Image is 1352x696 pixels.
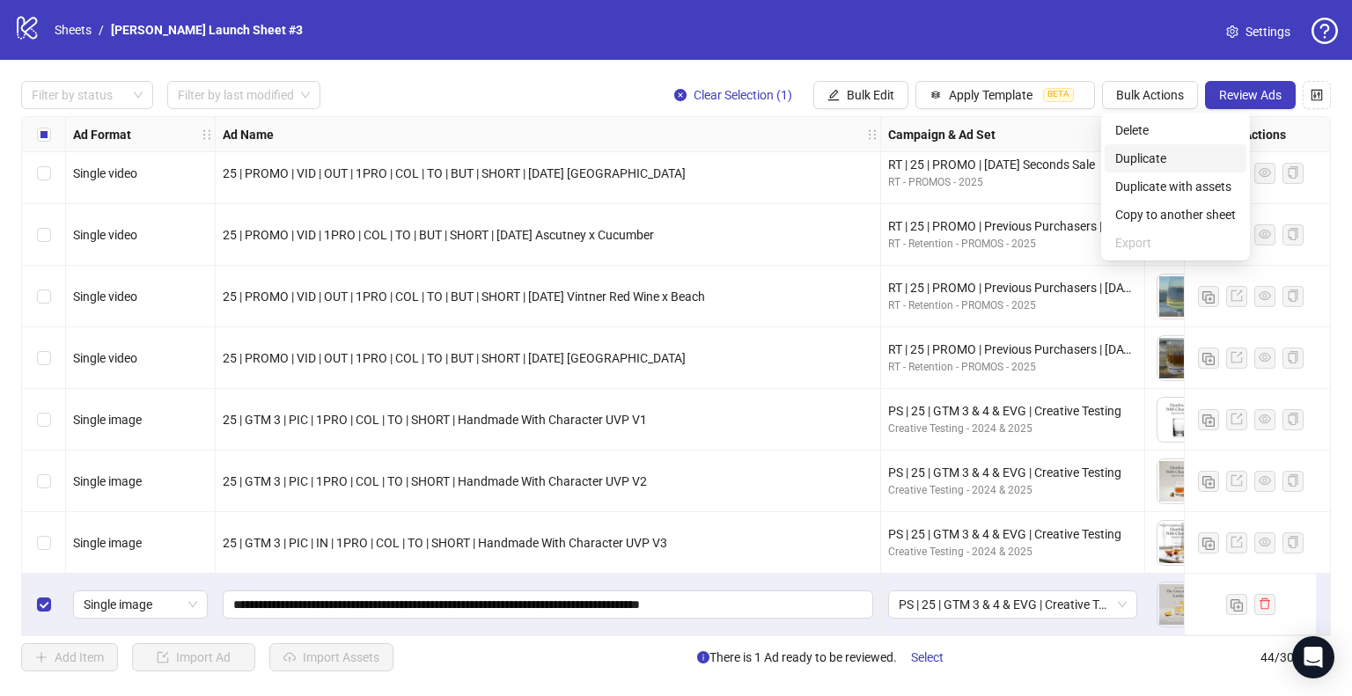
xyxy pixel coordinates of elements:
span: control [1311,89,1323,101]
span: export [1231,289,1243,302]
a: [PERSON_NAME] Launch Sheet #3 [107,20,306,40]
span: 25 | PROMO | VID | OUT | 1PRO | COL | TO | BUT | SHORT | [DATE] [GEOGRAPHIC_DATA] [223,166,686,180]
span: export [1231,413,1243,425]
button: Configure table settings [1303,81,1331,109]
img: Asset 1 [1157,459,1201,503]
div: RT | 25 | PROMO | Previous Purchasers | [DATE] Seconds Sale [888,216,1137,236]
div: Select all rows [22,117,66,152]
button: Import Ad [132,643,255,671]
strong: Ad Name [223,125,274,144]
button: Duplicate [1198,409,1219,430]
button: Preview [1180,421,1201,442]
span: export [1231,351,1243,363]
span: Single video [73,289,137,304]
button: Preview [1180,297,1201,319]
span: eye [1259,474,1271,487]
div: Select row 39 [22,266,66,327]
button: Delete [1180,582,1201,604]
button: Review Ads [1205,81,1296,109]
button: Clear Selection (1) [660,81,806,109]
span: Duplicate [1115,149,1236,168]
div: RT | 25 | PROMO | [DATE] Seconds Sale [888,155,1137,174]
span: eye [1259,351,1271,363]
span: 25 | GTM 3 | PIC | IN | 1PRO | COL | TO | SHORT | Handmade With Character UVP V3 [223,536,667,550]
span: Copy to another sheet [1115,205,1236,224]
img: Asset 1 [1157,582,1201,626]
span: Single image [84,591,197,618]
div: Select row 37 [22,143,66,204]
span: eye [1259,536,1271,548]
span: Duplicate with assets [1115,177,1236,196]
div: Resize Ad Format column [210,117,215,151]
span: edit [827,89,840,101]
span: Single video [73,351,137,365]
button: Duplicate [1198,532,1219,553]
button: Add Item [21,643,118,671]
li: / [99,20,104,40]
div: Select row 38 [22,204,66,266]
span: Single video [73,228,137,242]
span: Single video [73,166,137,180]
span: eye [1259,166,1271,179]
div: Select row 44 [22,574,66,635]
span: 25 | PROMO | VID | OUT | 1PRO | COL | TO | BUT | SHORT | [DATE] [GEOGRAPHIC_DATA] [223,351,686,365]
button: Preview [1180,482,1201,503]
span: Clear Selection (1) [694,88,792,102]
span: Review Ads [1219,88,1282,102]
span: eye [1259,228,1271,240]
div: Select row 42 [22,451,66,512]
span: Bulk Actions [1116,88,1184,102]
div: PS | 25 | GTM 3 & 4 & EVG | Creative Testing [888,401,1137,421]
div: Select row 43 [22,512,66,574]
span: Bulk Edit [847,88,894,102]
strong: Actions [1244,125,1286,144]
button: Import Assets [269,643,393,671]
span: close-circle [674,89,687,101]
button: Duplicate [1198,286,1219,307]
button: Duplicate [1226,594,1247,615]
span: holder [213,128,225,141]
button: Preview [1180,359,1201,380]
span: info-circle [697,651,709,663]
span: holder [201,128,213,141]
span: PS | 25 | GTM 3 & 4 & EVG | Creative Testing [899,591,1127,618]
span: 44 / 300 items [1260,648,1331,667]
span: holder [878,128,891,141]
div: RT - Retention - PROMOS - 2025 [888,359,1137,376]
span: 25 | GTM 3 | PIC | 1PRO | COL | TO | SHORT | Handmade With Character UVP V2 [223,474,647,488]
span: export [1231,536,1243,548]
button: Apply TemplateBETA [915,81,1095,109]
span: Single image [73,474,142,488]
span: eye [1259,413,1271,425]
div: RT | 25 | PROMO | Previous Purchasers | [DATE] Seconds Sale [888,340,1137,359]
span: setting [1226,26,1238,38]
div: Select row 41 [22,389,66,451]
span: Delete [1115,121,1236,140]
span: eye [1259,289,1271,302]
span: holder [866,128,878,141]
img: Asset 1 [1157,275,1201,319]
button: Duplicate [1198,471,1219,492]
span: 25 | GTM 3 | PIC | 1PRO | COL | TO | SHORT | Handmade With Character UVP V1 [223,413,647,427]
span: Select [911,650,944,664]
button: Bulk Actions [1102,81,1198,109]
span: Single image [73,536,142,550]
strong: Ad Format [73,125,131,144]
button: Select [897,643,958,671]
div: Open Intercom Messenger [1292,636,1334,678]
span: 25 | PROMO | VID | OUT | 1PRO | COL | TO | BUT | SHORT | [DATE] Vintner Red Wine x Beach [223,289,705,304]
div: PS | 25 | GTM 3 & 4 & EVG | Creative Testing [888,463,1137,482]
button: Duplicate [1198,348,1219,369]
span: Export [1115,233,1236,253]
button: Preview [1180,605,1201,626]
button: Bulk Edit [813,81,908,109]
span: Apply Template [949,88,1032,102]
div: RT - Retention - PROMOS - 2025 [888,297,1137,314]
a: Sheets [51,20,95,40]
div: PS | 25 | GTM 3 & 4 & EVG | Creative Testing [888,524,1137,544]
img: Asset 1 [1157,521,1201,565]
div: Select row 40 [22,327,66,389]
a: Settings [1212,18,1304,46]
div: Creative Testing - 2024 & 2025 [888,421,1137,437]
